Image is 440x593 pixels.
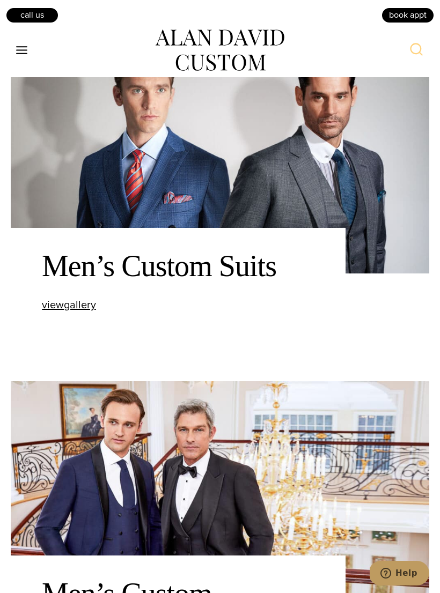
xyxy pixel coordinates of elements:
img: alan david custom [156,29,284,71]
button: Open menu [11,41,33,60]
h2: Men’s Custom Suits [42,248,314,284]
a: viewgallery [42,299,96,310]
a: Call Us [5,7,59,23]
iframe: Opens a widget where you can chat to one of our agents [370,561,429,588]
span: view gallery [42,296,96,313]
a: book appt [381,7,435,23]
button: View Search Form [404,38,429,63]
img: Two clients in wedding suits. One wearing a double breasted blue paid suit with orange tie. One w... [11,54,429,273]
